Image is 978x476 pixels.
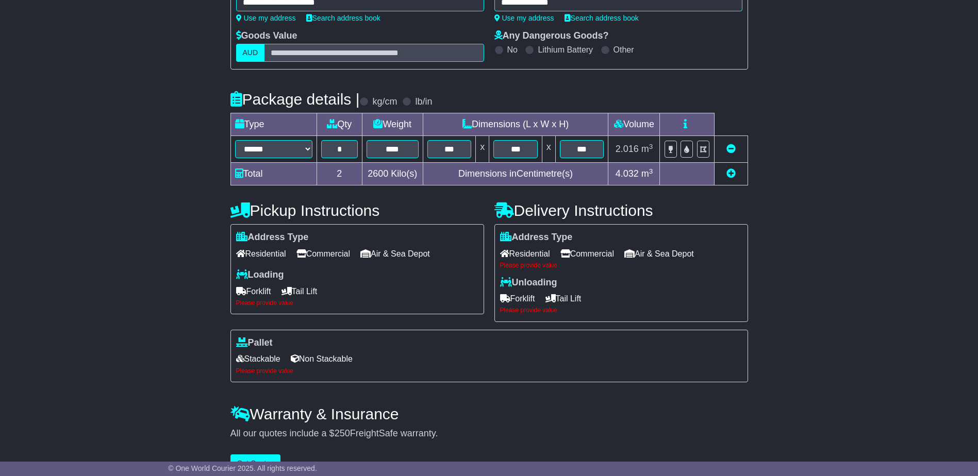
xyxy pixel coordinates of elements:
[360,246,430,262] span: Air & Sea Depot
[476,136,489,163] td: x
[236,30,297,42] label: Goods Value
[230,113,317,136] td: Type
[624,246,694,262] span: Air & Sea Depot
[545,291,582,307] span: Tail Lift
[500,246,550,262] span: Residential
[230,91,360,108] h4: Package details |
[616,144,639,154] span: 2.016
[236,337,273,349] label: Pallet
[507,45,518,55] label: No
[296,246,350,262] span: Commercial
[494,14,554,22] a: Use my address
[565,14,639,22] a: Search address book
[236,246,286,262] span: Residential
[236,283,271,299] span: Forklift
[168,464,317,472] span: © One World Courier 2025. All rights reserved.
[500,291,535,307] span: Forklift
[641,168,653,179] span: m
[236,14,296,22] a: Use my address
[230,428,748,439] div: All our quotes include a $ FreightSafe warranty.
[560,246,614,262] span: Commercial
[317,163,362,185] td: 2
[230,202,484,219] h4: Pickup Instructions
[649,143,653,150] sup: 3
[614,45,634,55] label: Other
[494,30,609,42] label: Any Dangerous Goods?
[236,367,742,375] div: Please provide value
[423,113,608,136] td: Dimensions (L x W x H)
[368,168,388,179] span: 2600
[236,232,309,243] label: Address Type
[317,113,362,136] td: Qty
[281,283,318,299] span: Tail Lift
[362,113,423,136] td: Weight
[500,232,573,243] label: Address Type
[500,307,742,314] div: Please provide value
[500,262,742,269] div: Please provide value
[500,277,557,288] label: Unloading
[230,405,748,422] h4: Warranty & Insurance
[641,144,653,154] span: m
[362,163,423,185] td: Kilo(s)
[236,269,284,281] label: Loading
[415,96,432,108] label: lb/in
[726,144,736,154] a: Remove this item
[236,44,265,62] label: AUD
[291,351,353,367] span: Non Stackable
[538,45,593,55] label: Lithium Battery
[616,168,639,179] span: 4.032
[230,454,281,472] button: Get Quotes
[230,163,317,185] td: Total
[306,14,380,22] a: Search address book
[542,136,555,163] td: x
[335,428,350,438] span: 250
[236,299,478,307] div: Please provide value
[423,163,608,185] td: Dimensions in Centimetre(s)
[372,96,397,108] label: kg/cm
[236,351,280,367] span: Stackable
[608,113,660,136] td: Volume
[649,167,653,175] sup: 3
[494,202,748,219] h4: Delivery Instructions
[726,168,736,179] a: Add new item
